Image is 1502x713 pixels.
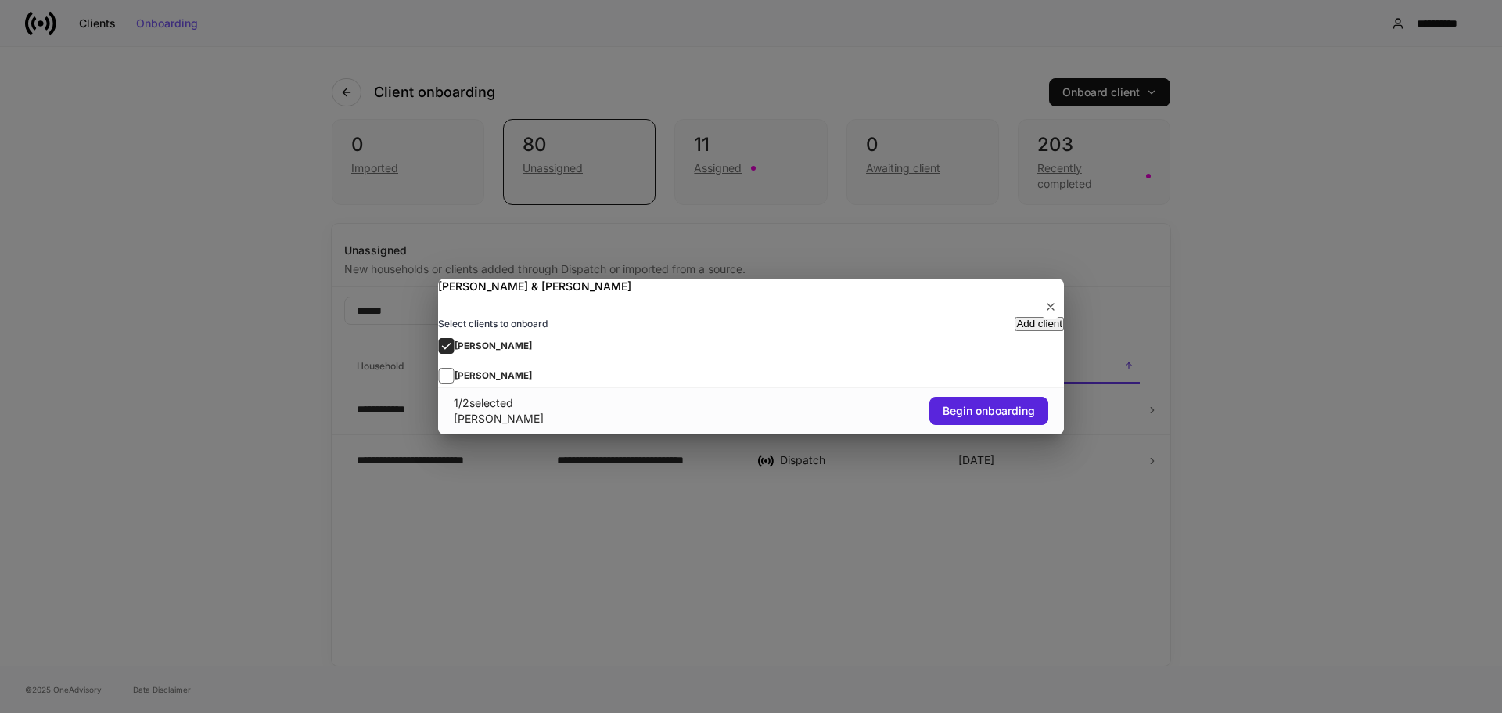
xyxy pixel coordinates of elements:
button: Begin onboarding [929,397,1048,425]
button: Add client [1015,317,1064,330]
div: 1 / 2 selected [454,395,751,411]
h2: [PERSON_NAME] & [PERSON_NAME] [438,279,1064,294]
div: [PERSON_NAME] [454,411,751,427]
h5: [PERSON_NAME] [455,342,532,351]
h5: [PERSON_NAME] [455,372,532,381]
div: Add client [1016,319,1062,329]
label: [PERSON_NAME] [438,368,1064,385]
label: [PERSON_NAME] [438,338,1064,355]
h6: Select clients to onboard [438,316,548,331]
div: Begin onboarding [943,405,1035,416]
